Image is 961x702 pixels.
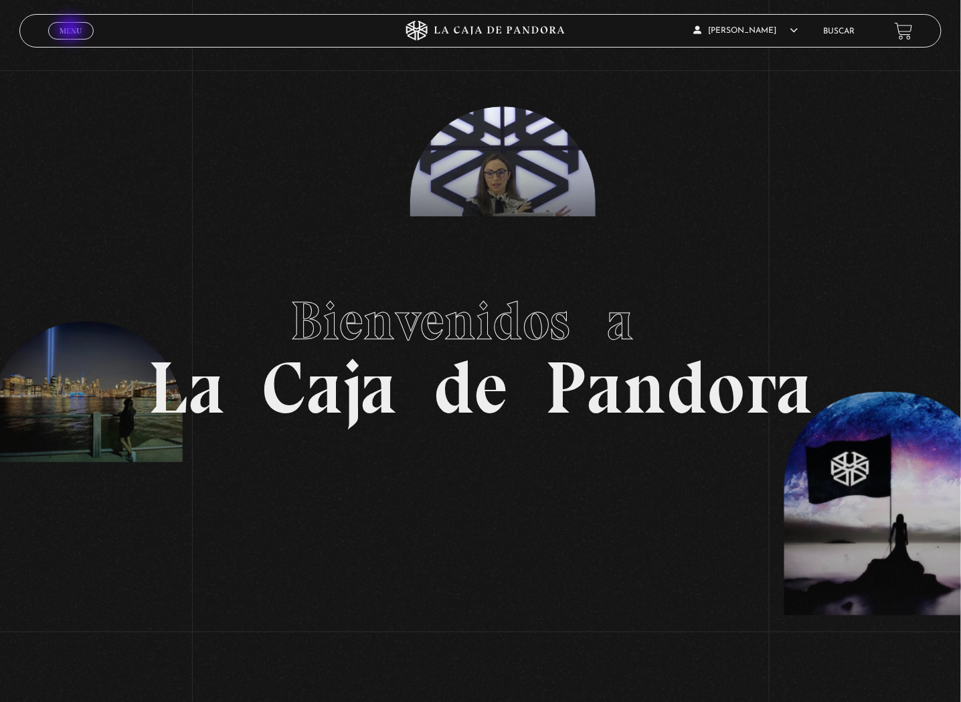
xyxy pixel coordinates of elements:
[290,289,671,353] span: Bienvenidos a
[823,27,855,36] a: Buscar
[60,27,82,35] span: Menu
[149,277,813,425] h1: La Caja de Pandora
[895,21,913,40] a: View your shopping cart
[56,38,87,48] span: Cerrar
[693,27,798,35] span: [PERSON_NAME]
